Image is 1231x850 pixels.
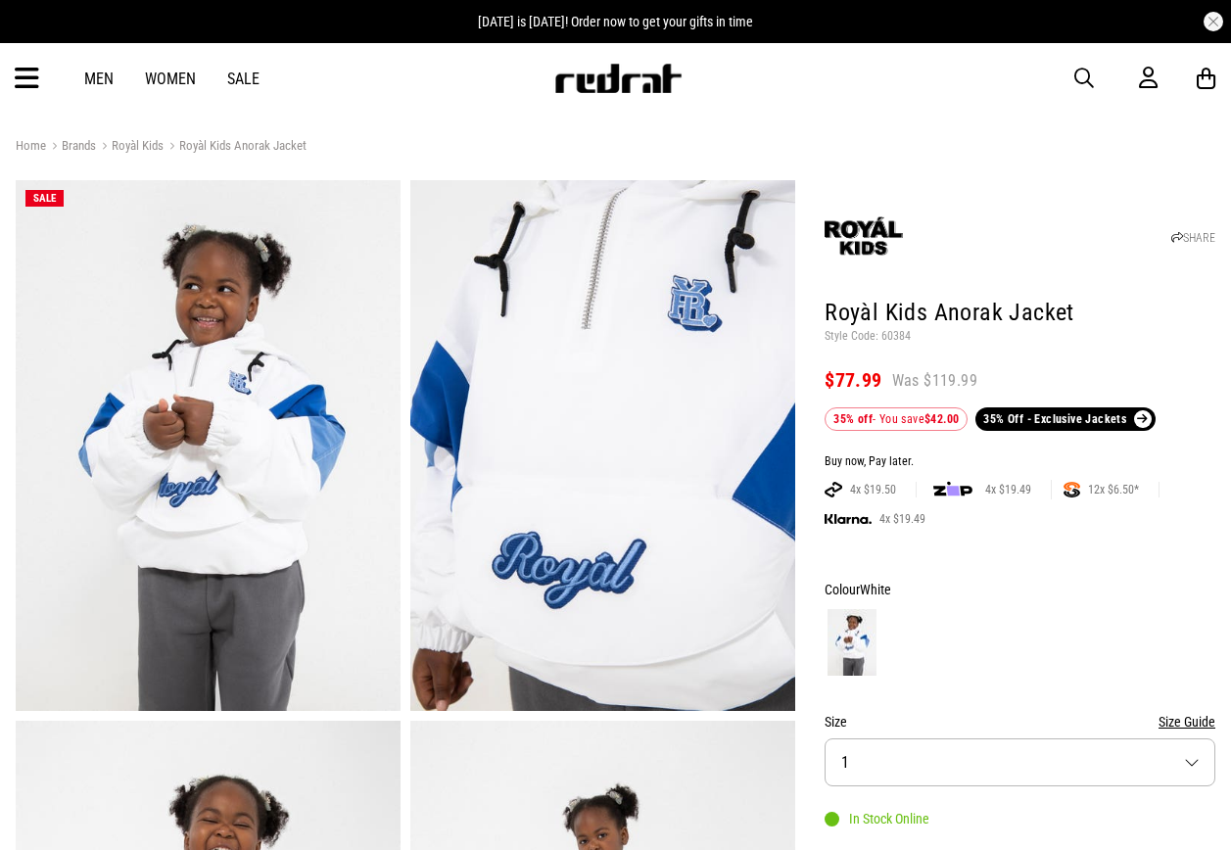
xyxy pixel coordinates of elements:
a: SHARE [1171,231,1215,245]
div: Colour [825,578,1215,601]
p: Style Code: 60384 [825,329,1215,345]
img: Royàl Kids Anorak Jacket in White [16,180,401,711]
span: Was $119.99 [892,370,977,392]
span: 12x $6.50* [1080,482,1147,497]
img: KLARNA [825,514,872,525]
a: Royàl Kids Anorak Jacket [164,138,307,157]
div: Size [825,710,1215,733]
a: Home [16,138,46,153]
div: Buy now, Pay later. [825,454,1215,470]
div: In Stock Online [825,811,929,826]
img: White [828,609,876,676]
img: Royàl Kids Anorak Jacket in White [410,180,795,711]
a: Women [145,70,196,88]
span: $77.99 [825,368,881,392]
span: 4x $19.49 [872,511,933,527]
img: Royàl Kids [825,197,903,275]
h1: Royàl Kids Anorak Jacket [825,298,1215,329]
span: [DATE] is [DATE]! Order now to get your gifts in time [478,14,753,29]
span: 1 [841,753,849,772]
button: 1 [825,738,1215,786]
span: 4x $19.50 [842,482,904,497]
a: Men [84,70,114,88]
a: 35% Off - Exclusive Jackets [975,407,1155,431]
a: Royàl Kids [96,138,164,157]
a: Sale [227,70,260,88]
span: 4x $19.49 [977,482,1039,497]
span: White [860,582,891,597]
b: 35% off [833,412,873,426]
span: SALE [33,192,56,205]
div: - You save [825,407,968,431]
img: SPLITPAY [1064,482,1080,497]
b: $42.00 [924,412,959,426]
a: Brands [46,138,96,157]
img: AFTERPAY [825,482,842,497]
img: zip [933,480,972,499]
button: Size Guide [1159,710,1215,733]
img: Redrat logo [553,64,683,93]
